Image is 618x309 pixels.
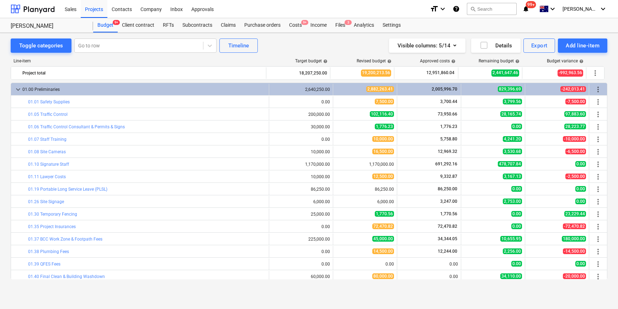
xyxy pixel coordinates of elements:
[438,5,447,13] i: keyboard_arrow_down
[272,149,330,154] div: 10,000.00
[228,41,249,50] div: Timeline
[426,70,455,76] span: 12,951,860.04
[437,236,458,241] span: 34,344.05
[594,272,602,281] span: More actions
[272,137,330,142] div: 0.00
[594,247,602,256] span: More actions
[19,41,63,50] div: Toggle categories
[28,249,69,254] a: 01.38 Plumbing Fees
[523,38,555,53] button: Export
[437,112,458,117] span: 73,950.66
[301,20,308,25] span: 9+
[594,197,602,206] span: More actions
[389,38,465,53] button: Visible columns:5/14
[331,18,350,32] div: Files
[439,137,458,141] span: 5,758.80
[306,18,331,32] div: Income
[159,18,178,32] a: RFTs
[28,99,70,104] a: 01.01 Safety Supplies
[560,86,586,92] span: -242,013.41
[558,38,607,53] button: Add line-item
[437,186,458,191] span: 86,250.00
[272,124,330,129] div: 30,000.00
[272,112,330,117] div: 200,000.00
[503,248,522,254] span: 2,256.00
[272,274,330,279] div: 60,000.00
[563,248,586,254] span: -14,500.00
[594,135,602,144] span: More actions
[563,136,586,142] span: -10,000.00
[563,223,586,229] span: -72,470.82
[471,38,521,53] button: Details
[331,18,350,32] a: Files3
[594,210,602,218] span: More actions
[594,235,602,243] span: More actions
[526,1,536,8] span: 99+
[566,41,600,50] div: Add line-item
[503,136,522,142] span: 4,241.20
[28,212,77,217] a: 01.30 Temporary Fencing
[578,59,584,63] span: help
[370,111,394,117] span: 102,116.40
[386,59,391,63] span: help
[28,187,107,192] a: 01.19 Portable Long Service Leave (PLSL)
[439,199,458,204] span: 3,247.00
[372,149,394,154] span: 16,500.00
[375,211,394,217] span: 1,770.56
[28,262,60,267] a: 01.39 QFES Fees
[22,84,266,95] div: 01.00 Preliminaries
[345,20,352,25] span: 3
[372,174,394,179] span: 12,500.00
[217,18,240,32] div: Claims
[272,99,330,104] div: 0.00
[11,58,267,63] div: Line-item
[28,112,68,117] a: 01.05 Traffic Control
[500,273,522,279] span: 34,110.00
[375,124,394,129] span: 1,776.23
[500,236,522,242] span: 10,655.95
[470,6,476,12] span: search
[357,58,391,63] div: Revised budget
[522,5,529,13] i: notifications
[378,18,405,32] a: Settings
[498,161,522,167] span: 478,707.84
[113,20,120,25] span: 9+
[336,199,394,204] div: 6,000.00
[503,199,522,204] span: 2,753.00
[400,262,458,267] div: 0.00
[480,41,512,50] div: Details
[565,174,586,179] span: -2,500.00
[336,162,394,167] div: 1,170,000.00
[594,85,602,94] span: More actions
[575,261,586,267] span: 0.00
[11,38,71,53] button: Toggle categories
[240,18,285,32] a: Purchase orders
[503,99,522,104] span: 3,799.56
[511,223,522,229] span: 0.00
[594,110,602,119] span: More actions
[372,136,394,142] span: 10,000.00
[547,58,584,63] div: Budget variance
[400,274,458,279] div: 0.00
[453,5,460,13] i: Knowledge base
[272,162,330,167] div: 1,170,000.00
[28,274,105,279] a: 01.40 Final Clean & Building Washdown
[599,5,607,13] i: keyboard_arrow_down
[11,22,85,30] div: [PERSON_NAME]
[582,275,618,309] div: Chat Widget
[420,58,455,63] div: Approved costs
[594,160,602,169] span: More actions
[272,249,330,254] div: 0.00
[594,98,602,106] span: More actions
[272,212,330,217] div: 25,000.00
[563,6,598,12] span: [PERSON_NAME]
[366,86,394,92] span: 2,882,263.41
[350,18,378,32] a: Analytics
[563,273,586,279] span: -20,000.00
[594,148,602,156] span: More actions
[372,273,394,279] span: 80,000.00
[594,222,602,231] span: More actions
